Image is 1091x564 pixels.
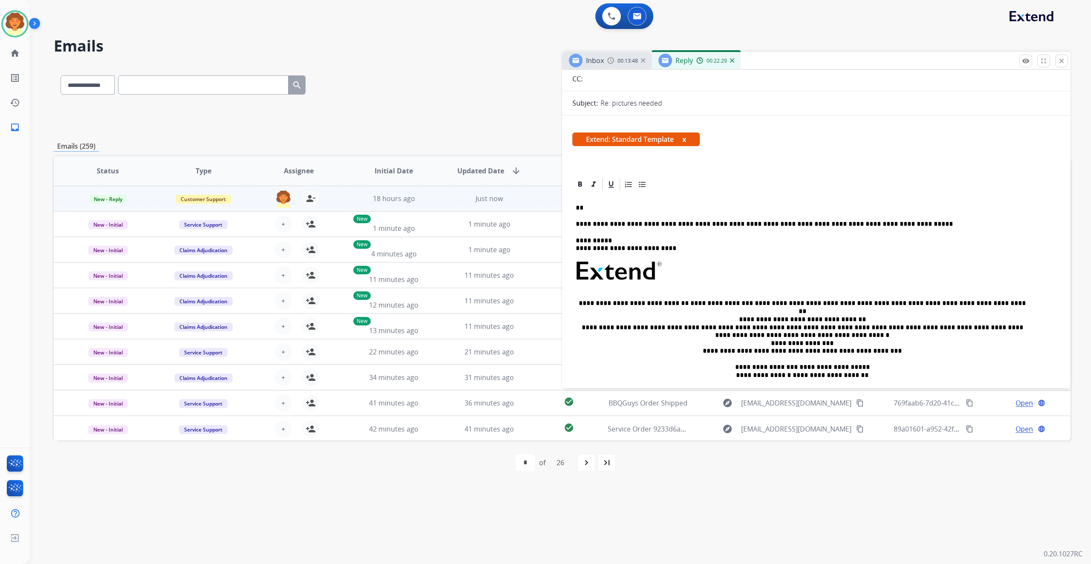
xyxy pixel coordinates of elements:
[468,245,511,254] span: 1 minute ago
[572,98,598,108] p: Subject:
[306,219,316,229] mat-icon: person_add
[88,271,128,280] span: New - Initial
[1016,398,1033,408] span: Open
[353,317,371,325] p: New
[375,166,413,176] span: Initial Date
[88,246,128,255] span: New - Initial
[1016,424,1033,434] span: Open
[179,348,228,357] span: Service Support
[275,216,292,233] button: +
[88,374,128,383] span: New - Initial
[89,195,127,204] span: New - Reply
[608,424,877,434] span: Service Order 9233d6ad-2828-4204-a487-e6db96de772b with Velofix was Completed
[179,220,228,229] span: Service Support
[306,321,316,331] mat-icon: person_add
[511,166,521,176] mat-icon: arrow_downward
[539,458,545,468] div: of
[292,80,302,90] mat-icon: search
[176,195,231,204] span: Customer Support
[894,424,1019,434] span: 89a01601-a952-42f1-bc74-626faa1fe2cc
[281,424,285,434] span: +
[741,398,851,408] span: [EMAIL_ADDRESS][DOMAIN_NAME]
[572,74,583,84] p: CC:
[306,424,316,434] mat-icon: person_add
[476,194,503,203] span: Just now
[581,458,592,468] mat-icon: navigate_next
[179,399,228,408] span: Service Support
[1038,425,1045,433] mat-icon: language
[1058,57,1065,65] mat-icon: close
[281,321,285,331] span: +
[97,166,119,176] span: Status
[54,141,99,152] p: Emails (259)
[1022,57,1030,65] mat-icon: remove_red_eye
[465,270,514,280] span: 11 minutes ago
[586,56,604,65] span: Inbox
[465,424,514,434] span: 41 minutes ago
[457,166,504,176] span: Updated Date
[275,190,292,208] img: agent-avatar
[371,249,417,259] span: 4 minutes ago
[353,291,371,300] p: New
[369,373,419,382] span: 34 minutes ago
[722,424,733,434] mat-icon: explore
[587,178,600,191] div: Italic
[281,347,285,357] span: +
[966,399,973,407] mat-icon: content_copy
[306,193,316,204] mat-icon: person_remove
[10,48,20,58] mat-icon: home
[605,178,618,191] div: Underline
[353,240,371,249] p: New
[281,372,285,383] span: +
[275,318,292,335] button: +
[281,219,285,229] span: +
[468,219,511,229] span: 1 minute ago
[741,424,851,434] span: [EMAIL_ADDRESS][DOMAIN_NAME]
[275,292,292,309] button: +
[88,348,128,357] span: New - Initial
[618,58,638,64] span: 00:13:48
[88,297,128,306] span: New - Initial
[306,347,316,357] mat-icon: person_add
[602,458,612,468] mat-icon: last_page
[281,398,285,408] span: +
[275,369,292,386] button: +
[373,194,415,203] span: 18 hours ago
[174,297,233,306] span: Claims Adjudication
[174,246,233,255] span: Claims Adjudication
[353,266,371,274] p: New
[369,300,419,310] span: 12 minutes ago
[306,372,316,383] mat-icon: person_add
[10,122,20,132] mat-icon: inbox
[369,398,419,408] span: 41 minutes ago
[465,347,514,357] span: 21 minutes ago
[682,134,686,144] button: x
[281,245,285,255] span: +
[894,398,1024,408] span: 769faab6-7d20-41cb-8c1e-b8a601c669a8
[856,399,864,407] mat-icon: content_copy
[275,241,292,258] button: +
[966,425,973,433] mat-icon: content_copy
[174,374,233,383] span: Claims Adjudication
[609,398,687,408] span: BBQGuys Order Shipped
[550,454,571,471] div: 26
[675,56,693,65] span: Reply
[174,322,233,331] span: Claims Adjudication
[353,215,371,223] p: New
[275,343,292,360] button: +
[3,12,27,36] img: avatar
[306,270,316,280] mat-icon: person_add
[1038,399,1045,407] mat-icon: language
[196,166,211,176] span: Type
[284,166,314,176] span: Assignee
[88,322,128,331] span: New - Initial
[281,296,285,306] span: +
[572,132,700,146] span: Extend: Standard Template
[88,220,128,229] span: New - Initial
[10,98,20,108] mat-icon: history
[88,399,128,408] span: New - Initial
[373,224,415,233] span: 1 minute ago
[465,322,514,331] span: 11 minutes ago
[275,267,292,284] button: +
[369,424,419,434] span: 42 minutes ago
